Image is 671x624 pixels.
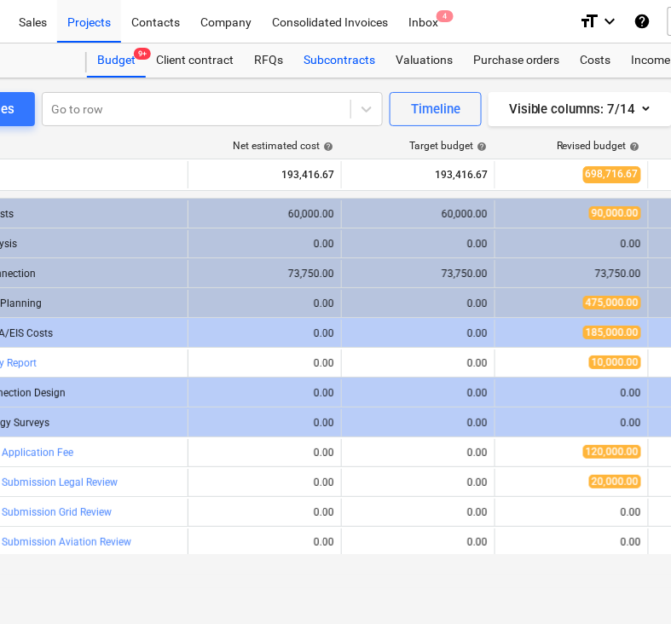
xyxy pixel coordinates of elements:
[349,298,488,309] div: 0.00
[502,536,641,548] div: 0.00
[320,142,333,152] span: help
[509,98,651,120] div: Visible columns : 7/14
[195,268,334,280] div: 73,750.00
[502,387,641,399] div: 0.00
[233,140,333,152] div: Net estimated cost
[502,417,641,429] div: 0.00
[583,326,641,339] span: 185,000.00
[502,506,641,518] div: 0.00
[633,11,651,32] i: Knowledge base
[349,161,488,188] div: 193,416.67
[349,447,488,459] div: 0.00
[349,238,488,250] div: 0.00
[195,417,334,429] div: 0.00
[349,268,488,280] div: 73,750.00
[411,98,460,120] div: Timeline
[502,268,641,280] div: 73,750.00
[349,477,488,488] div: 0.00
[146,43,244,78] a: Client contract
[87,43,146,78] a: Budget9+
[349,208,488,220] div: 60,000.00
[409,140,487,152] div: Target budget
[195,477,334,488] div: 0.00
[134,48,151,60] span: 9+
[589,355,641,369] span: 10,000.00
[195,298,334,309] div: 0.00
[195,387,334,399] div: 0.00
[583,166,641,182] span: 698,716.67
[195,447,334,459] div: 0.00
[627,142,640,152] span: help
[293,43,385,78] a: Subcontracts
[463,43,570,78] a: Purchase orders
[589,475,641,488] span: 20,000.00
[195,327,334,339] div: 0.00
[583,445,641,459] span: 120,000.00
[349,417,488,429] div: 0.00
[586,542,671,624] iframe: Chat Widget
[570,43,622,78] a: Costs
[349,387,488,399] div: 0.00
[195,536,334,548] div: 0.00
[583,296,641,309] span: 475,000.00
[87,43,146,78] div: Budget
[349,506,488,518] div: 0.00
[195,506,334,518] div: 0.00
[557,140,640,152] div: Revised budget
[195,161,334,188] div: 193,416.67
[390,92,482,126] button: Timeline
[195,208,334,220] div: 60,000.00
[437,10,454,22] span: 4
[349,536,488,548] div: 0.00
[349,327,488,339] div: 0.00
[195,357,334,369] div: 0.00
[195,238,334,250] div: 0.00
[473,142,487,152] span: help
[502,238,641,250] div: 0.00
[385,43,463,78] a: Valuations
[599,11,620,32] i: keyboard_arrow_down
[589,206,641,220] span: 90,000.00
[579,11,599,32] i: format_size
[349,357,488,369] div: 0.00
[244,43,293,78] a: RFQs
